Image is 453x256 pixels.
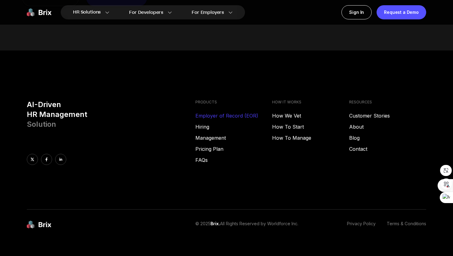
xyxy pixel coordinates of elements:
[27,221,51,229] img: brix
[195,145,272,153] a: Pricing Plan
[195,123,272,130] a: Hiring
[347,221,376,229] a: Privacy Policy
[195,100,272,105] h4: PRODUCTS
[349,100,426,105] h4: RESOURCES
[27,120,56,129] span: Solution
[272,134,349,142] a: How To Manage
[195,156,272,164] a: FAQs
[272,112,349,119] a: How We Vet
[377,5,426,19] a: Request a Demo
[349,123,426,130] a: About
[195,112,272,119] a: Employer of Record (EOR)
[387,221,426,229] a: Terms & Conditions
[349,145,426,153] a: Contact
[27,100,190,129] h3: AI-Driven HR Management
[349,134,426,142] a: Blog
[129,9,163,16] span: For Developers
[210,221,220,226] span: Brix.
[195,134,272,142] a: Management
[341,5,372,19] a: Sign In
[272,123,349,130] a: How To Start
[73,7,101,17] span: HR Solutions
[272,100,349,105] h4: HOW IT WORKS
[192,9,224,16] span: For Employers
[349,112,426,119] a: Customer Stories
[195,221,298,229] p: © 2025 All Rights Reserved by Worldforce Inc.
